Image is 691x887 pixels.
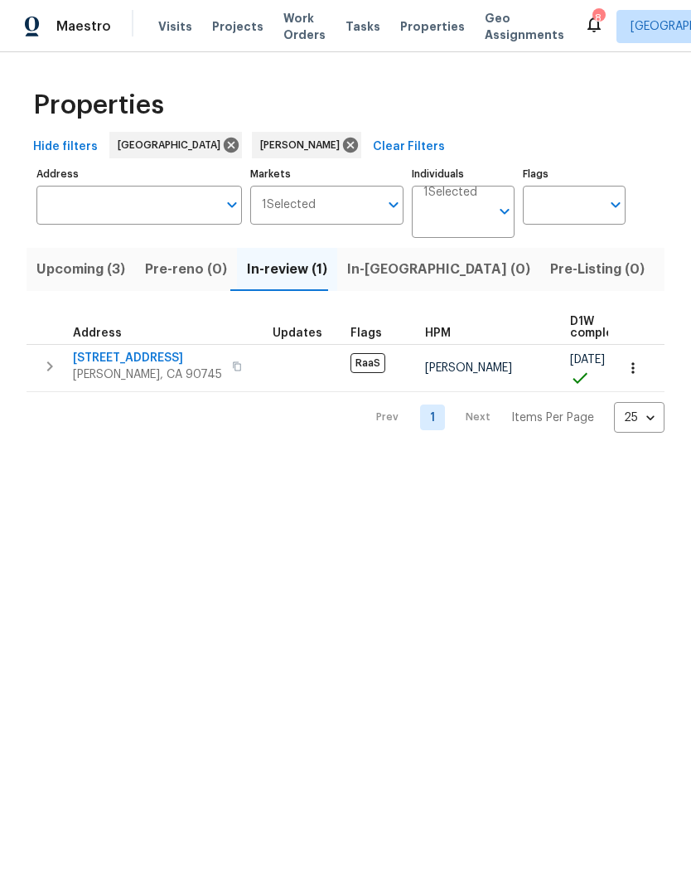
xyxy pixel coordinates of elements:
span: Properties [400,18,465,35]
p: Items Per Page [511,410,594,426]
span: 1 Selected [262,198,316,212]
span: [STREET_ADDRESS] [73,350,222,366]
button: Open [382,193,405,216]
span: Flags [350,327,382,339]
button: Open [493,200,516,223]
div: 8 [592,10,604,27]
span: Work Orders [283,10,326,43]
div: [GEOGRAPHIC_DATA] [109,132,242,158]
label: Markets [250,169,404,179]
span: [DATE] [570,354,605,366]
label: Individuals [412,169,515,179]
span: Projects [212,18,263,35]
span: Address [73,327,122,339]
div: [PERSON_NAME] [252,132,361,158]
span: [PERSON_NAME] [260,137,346,153]
div: 25 [614,396,664,439]
button: Clear Filters [366,132,452,162]
button: Open [604,193,627,216]
span: 1 Selected [423,186,477,200]
span: [PERSON_NAME], CA 90745 [73,366,222,383]
span: [GEOGRAPHIC_DATA] [118,137,227,153]
a: Goto page 1 [420,405,445,430]
label: Flags [523,169,626,179]
button: Hide filters [27,132,104,162]
span: RaaS [350,353,385,373]
span: Properties [33,97,164,114]
span: Pre-Listing (0) [550,258,645,281]
span: Hide filters [33,137,98,158]
span: Visits [158,18,192,35]
span: In-review (1) [247,258,327,281]
span: Pre-reno (0) [145,258,227,281]
span: In-[GEOGRAPHIC_DATA] (0) [347,258,530,281]
span: [PERSON_NAME] [425,362,512,374]
span: D1W complete [570,316,626,339]
span: Tasks [345,21,380,32]
span: Upcoming (3) [36,258,125,281]
span: Clear Filters [373,137,445,158]
nav: Pagination Navigation [360,402,664,433]
span: Updates [273,327,322,339]
span: Geo Assignments [485,10,564,43]
label: Address [36,169,242,179]
span: Maestro [56,18,111,35]
button: Open [220,193,244,216]
span: HPM [425,327,451,339]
